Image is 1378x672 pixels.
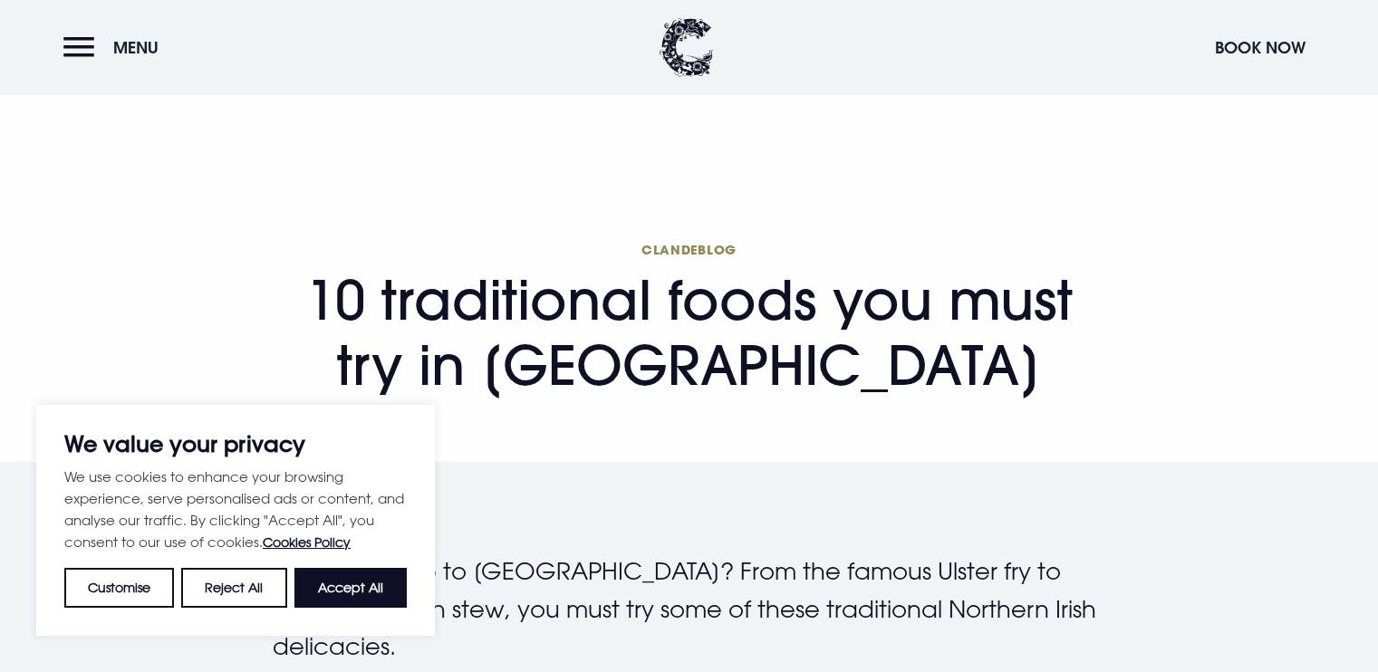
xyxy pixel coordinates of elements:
[36,405,435,636] div: We value your privacy
[64,466,407,553] p: We use cookies to enhance your browsing experience, serve personalised ads or content, and analys...
[294,568,407,608] button: Accept All
[263,534,351,550] a: Cookies Policy
[273,241,1106,258] span: Clandeblog
[64,568,174,608] button: Customise
[63,28,168,67] button: Menu
[113,37,159,58] span: Menu
[64,433,407,455] p: We value your privacy
[1206,28,1315,67] button: Book Now
[181,568,286,608] button: Reject All
[660,18,714,77] img: Clandeboye Lodge
[273,241,1106,398] h1: 10 traditional foods you must try in [GEOGRAPHIC_DATA]
[273,552,1106,666] p: Planning a trip to [GEOGRAPHIC_DATA]? From the famous Ulster fry to comforting Irish stew, you mu...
